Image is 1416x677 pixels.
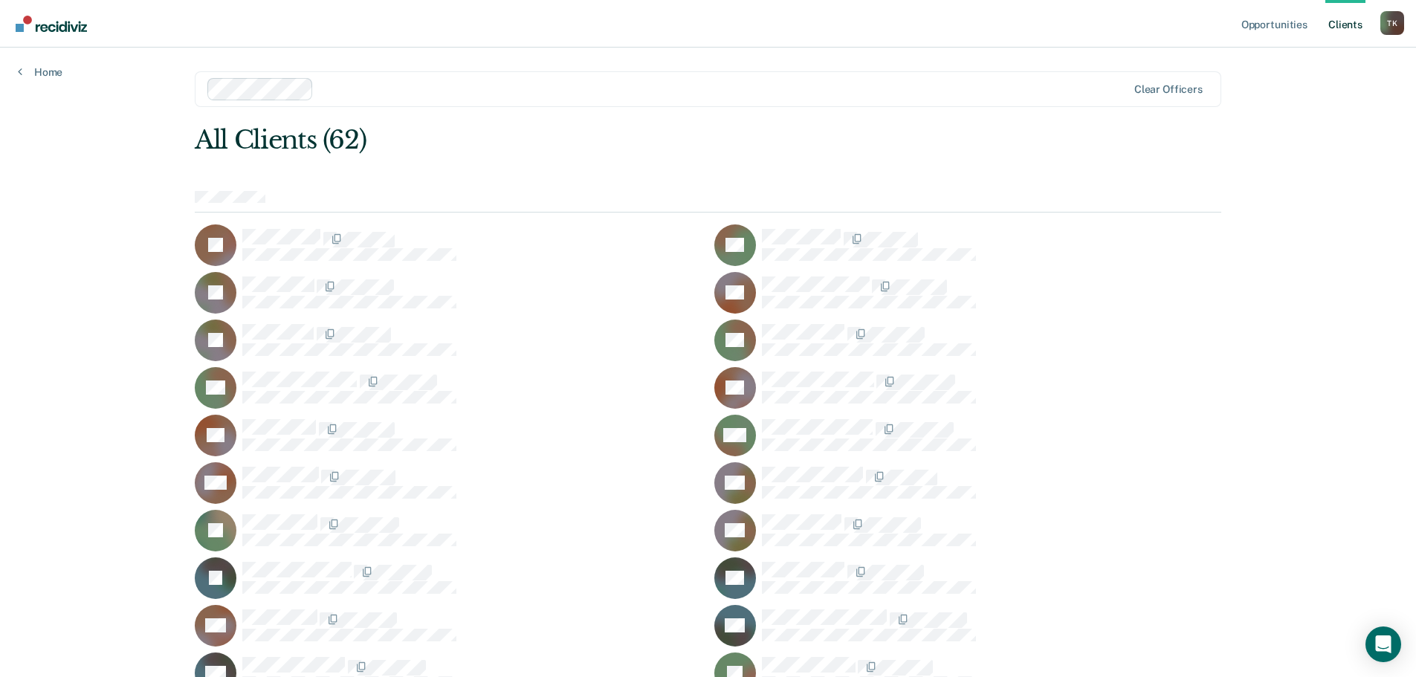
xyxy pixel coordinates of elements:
[1380,11,1404,35] div: T K
[1380,11,1404,35] button: Profile dropdown button
[18,65,62,79] a: Home
[1365,626,1401,662] div: Open Intercom Messenger
[1134,83,1203,96] div: Clear officers
[195,125,1016,155] div: All Clients (62)
[16,16,87,32] img: Recidiviz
